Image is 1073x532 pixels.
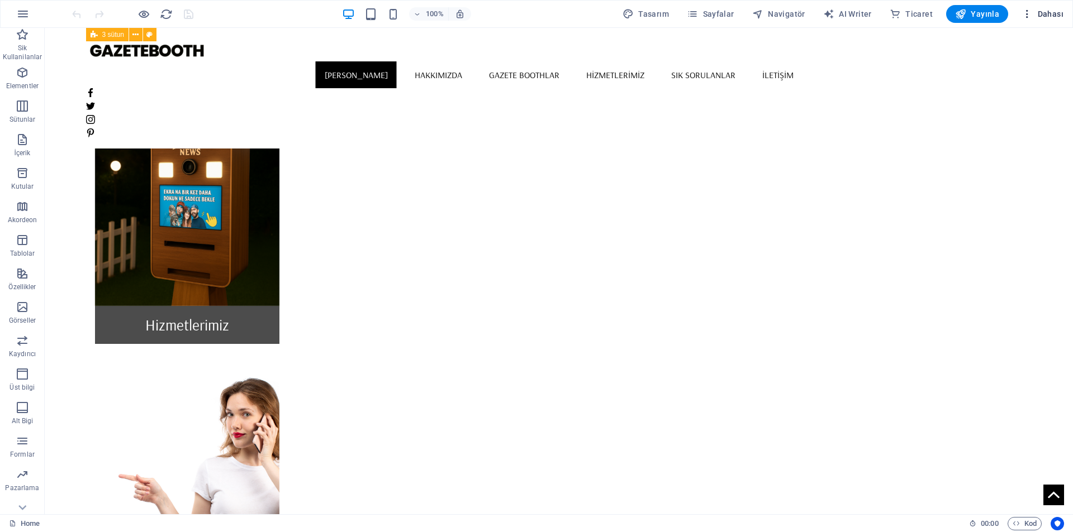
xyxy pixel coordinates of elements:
button: 100% [409,7,449,21]
span: Ticaret [890,8,933,20]
p: Pazarlama [5,483,39,492]
button: Yayınla [946,5,1008,23]
span: Sayfalar [687,8,734,20]
button: AI Writer [819,5,876,23]
span: : [989,519,990,528]
p: İçerik [14,148,30,157]
a: Seçimi iptal etmek için tıkla. Sayfaları açmak için çift tıkla [9,517,40,530]
p: Sütunlar [10,115,36,124]
span: Yayınla [955,8,999,20]
button: Dahası [1017,5,1068,23]
p: Kaydırıcı [9,349,36,358]
p: Üst bilgi [10,383,35,392]
button: reload [159,7,173,21]
span: Tasarım [623,8,669,20]
p: Elementler [6,82,39,90]
p: Özellikler [8,282,36,291]
span: Dahası [1022,8,1063,20]
span: Kod [1013,517,1037,530]
button: Sayfalar [682,5,739,23]
span: 3 sütun [102,31,124,38]
p: Tablolar [10,249,35,258]
button: Ön izleme modundan çıkıp düzenlemeye devam etmek için buraya tıklayın [137,7,150,21]
h6: 100% [426,7,444,21]
h6: Oturum süresi [969,517,999,530]
button: Usercentrics [1051,517,1064,530]
button: Kod [1008,517,1042,530]
div: Tasarım (Ctrl+Alt+Y) [618,5,673,23]
span: Navigatör [752,8,805,20]
i: Yeniden boyutlandırmada yakınlaştırma düzeyini seçilen cihaza uyacak şekilde otomatik olarak ayarla. [455,9,465,19]
button: Navigatör [748,5,810,23]
p: Formlar [10,450,35,459]
p: Görseller [9,316,36,325]
p: Akordeon [8,215,37,224]
span: 00 00 [981,517,998,530]
i: Sayfayı yeniden yükleyin [160,8,173,21]
button: Tasarım [618,5,673,23]
p: Kutular [11,182,34,191]
span: AI Writer [823,8,872,20]
p: Alt Bigi [12,416,34,425]
button: Ticaret [885,5,937,23]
